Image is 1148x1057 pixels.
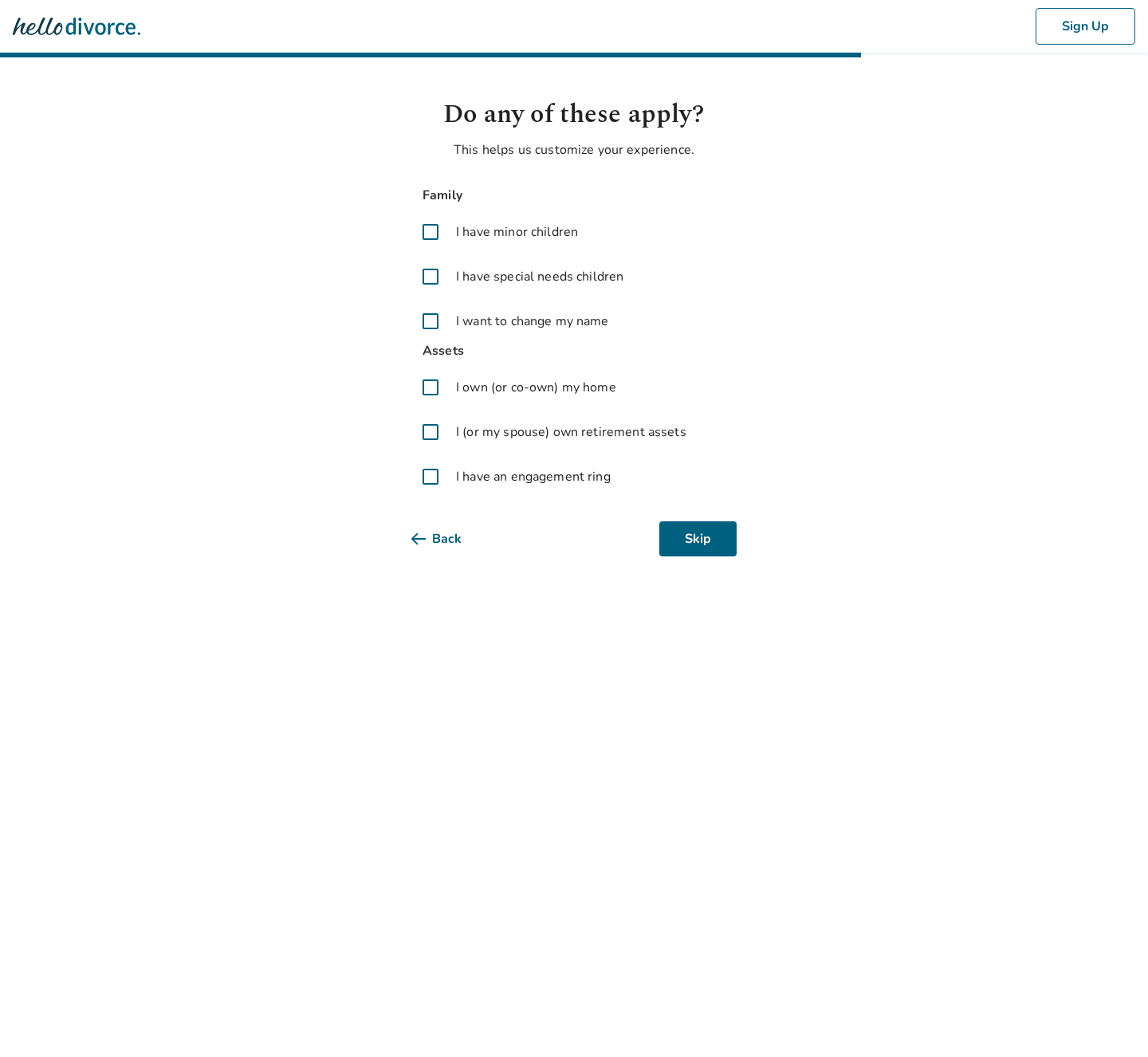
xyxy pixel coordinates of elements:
button: Sign Up [1036,8,1135,45]
span: Family [411,185,737,206]
span: I have an engagement ring [456,467,611,486]
button: Back [411,521,487,556]
p: This helps us customize your experience. [411,140,737,159]
button: Skip [659,521,737,556]
img: Hello Divorce Logo [13,10,140,42]
span: I want to change my name [456,312,609,331]
iframe: Chat Widget [1068,980,1148,1057]
span: Assets [411,340,737,362]
span: I have minor children [456,222,578,242]
h1: Do any of these apply? [411,96,737,134]
span: I have special needs children [456,267,623,286]
span: I (or my spouse) own retirement assets [456,422,686,442]
span: I own (or co-own) my home [456,378,616,397]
